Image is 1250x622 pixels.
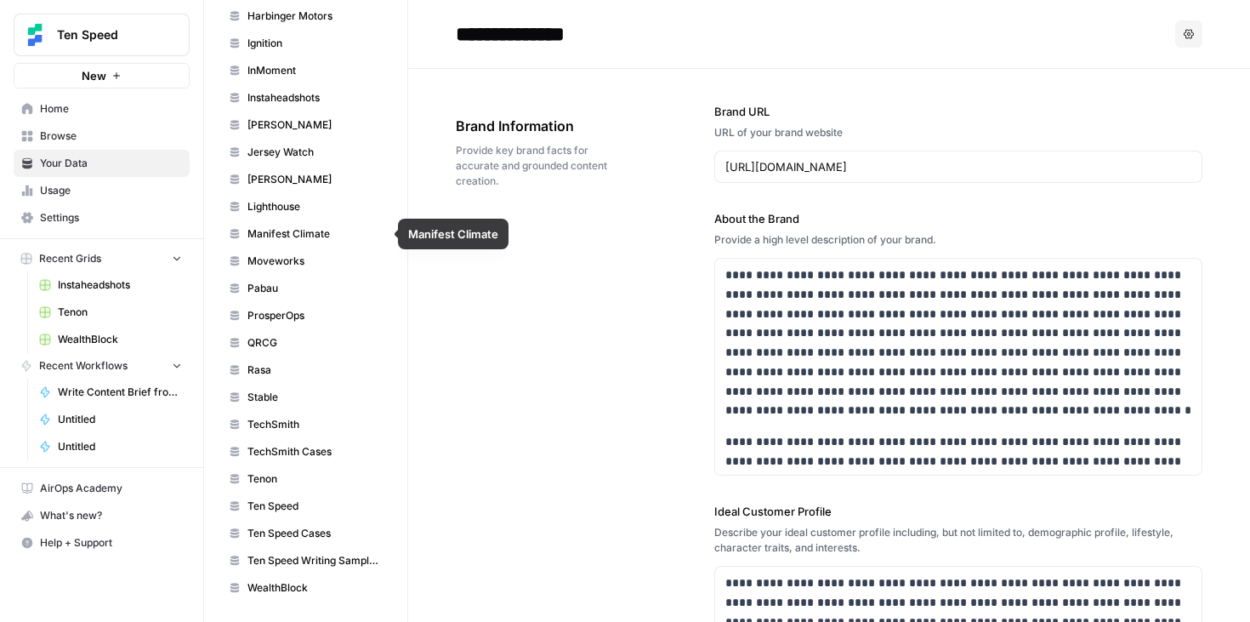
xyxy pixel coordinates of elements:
span: WealthBlock [58,332,182,347]
a: Untitled [31,433,190,460]
span: [PERSON_NAME] [247,117,383,133]
span: Usage [40,183,182,198]
a: Lighthouse [221,193,390,220]
span: Ignition [247,36,383,51]
span: Settings [40,210,182,225]
span: Ten Speed Cases [247,526,383,541]
span: Write Content Brief from Keyword [DEV] [58,385,182,400]
span: Home [40,101,182,117]
span: Untitled [58,412,182,427]
label: About the Brand [714,210,1203,227]
a: Manifest Climate [221,220,390,248]
span: Untitled [58,439,182,454]
span: Moveworks [247,254,383,269]
div: Manifest Climate [408,225,498,243]
a: TechSmith [221,411,390,438]
span: Jersey Watch [247,145,383,160]
span: TechSmith Cases [247,444,383,459]
a: Jersey Watch [221,139,390,166]
a: [PERSON_NAME] [221,111,390,139]
a: Untitled [31,406,190,433]
button: Workspace: Ten Speed [14,14,190,56]
span: Pabau [247,281,383,296]
span: Ten Speed [247,499,383,514]
a: WealthBlock [221,574,390,602]
a: Harbinger Motors [221,3,390,30]
span: Browse [40,128,182,144]
a: Rasa [221,357,390,384]
a: InMoment [221,57,390,84]
a: Usage [14,177,190,204]
a: WealthBlock [31,326,190,353]
button: What's new? [14,502,190,529]
a: Moveworks [221,248,390,275]
input: www.sundaysoccer.com [725,158,1192,175]
div: Describe your ideal customer profile including, but not limited to, demographic profile, lifestyl... [714,525,1203,556]
span: Instaheadshots [58,277,182,293]
div: URL of your brand website [714,125,1203,140]
a: TechSmith Cases [221,438,390,465]
a: Instaheadshots [221,84,390,111]
div: What's new? [14,503,189,528]
span: InMoment [247,63,383,78]
span: AirOps Academy [40,481,182,496]
a: Instaheadshots [31,271,190,299]
span: New [82,67,106,84]
span: TechSmith [247,417,383,432]
span: Tenon [247,471,383,487]
a: Your Data [14,150,190,177]
span: WealthBlock [247,580,383,596]
span: Provide key brand facts for accurate and grounded content creation. [456,143,619,189]
a: Tenon [31,299,190,326]
span: Lighthouse [247,199,383,214]
span: Instaheadshots [247,90,383,106]
a: Write Content Brief from Keyword [DEV] [31,379,190,406]
span: Brand Information [456,116,619,136]
span: Recent Workflows [39,358,128,374]
a: Browse [14,123,190,150]
a: Home [14,95,190,123]
span: Tenon [58,305,182,320]
label: Brand URL [714,103,1203,120]
img: Ten Speed Logo [20,20,50,50]
span: Ten Speed [57,26,160,43]
a: Stable [221,384,390,411]
div: Provide a high level description of your brand. [714,232,1203,248]
a: Ten Speed [221,493,390,520]
span: Your Data [40,156,182,171]
span: Ten Speed Writing Samples Articles [247,553,383,568]
a: Ignition [221,30,390,57]
span: Manifest Climate [247,226,383,242]
span: Rasa [247,362,383,378]
a: Ten Speed Cases [221,520,390,547]
a: [PERSON_NAME] [221,166,390,193]
button: Recent Grids [14,246,190,271]
button: Help + Support [14,529,190,556]
a: QRCG [221,329,390,357]
button: New [14,63,190,88]
span: Recent Grids [39,251,101,266]
span: ProsperOps [247,308,383,323]
a: Ten Speed Writing Samples Articles [221,547,390,574]
a: Tenon [221,465,390,493]
a: ProsperOps [221,302,390,329]
span: Stable [247,390,383,405]
span: QRCG [247,335,383,351]
span: [PERSON_NAME] [247,172,383,187]
label: Ideal Customer Profile [714,503,1203,520]
span: Help + Support [40,535,182,551]
a: Settings [14,204,190,231]
a: Pabau [221,275,390,302]
a: AirOps Academy [14,475,190,502]
span: Harbinger Motors [247,9,383,24]
button: Recent Workflows [14,353,190,379]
